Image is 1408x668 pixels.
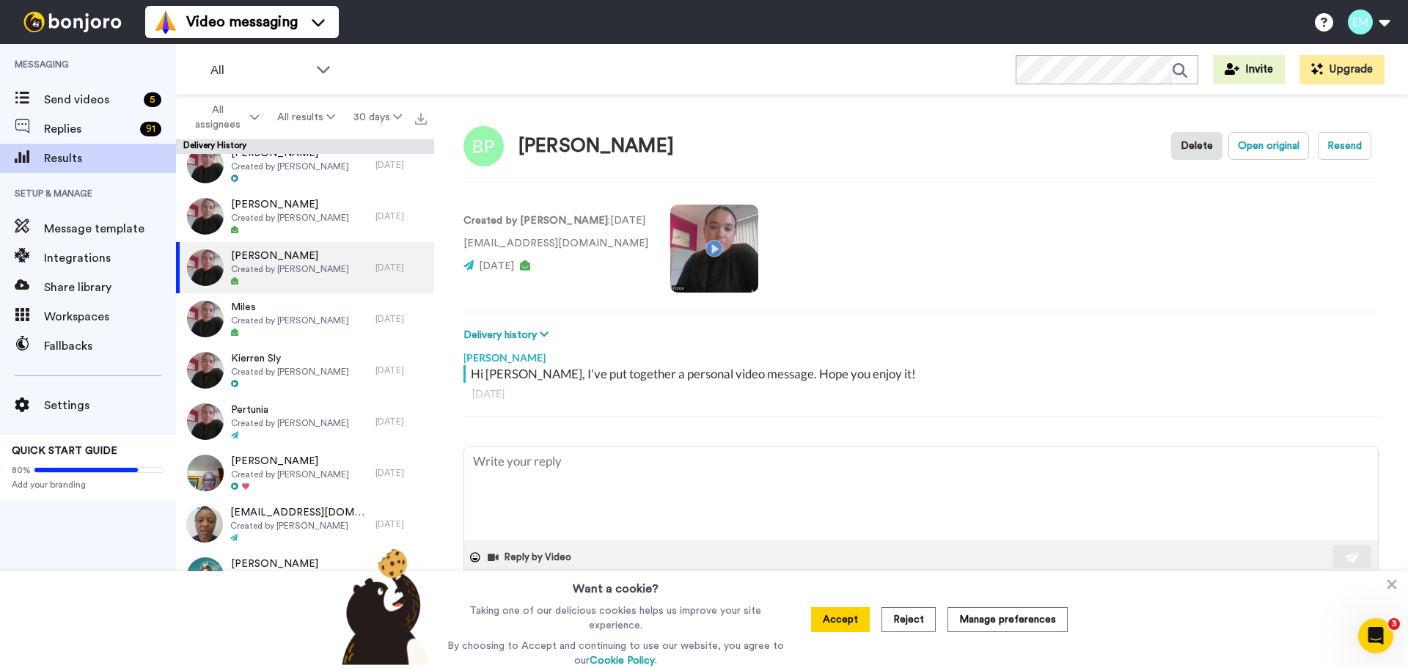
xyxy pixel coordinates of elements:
a: Cookie Policy [590,656,655,666]
div: [DATE] [375,210,427,222]
div: [DATE] [375,467,427,479]
span: All [210,62,309,79]
span: Created by [PERSON_NAME] [231,366,349,378]
span: Add your branding [12,479,164,491]
button: All results [268,104,345,131]
div: [DATE] [375,313,427,325]
button: Delivery history [463,327,553,343]
div: [DATE] [375,262,427,274]
span: [PERSON_NAME] [231,197,349,212]
img: 1ee0d1fa-5931-4a11-bd3f-ed3703d926c4-thumb.jpg [187,455,224,491]
div: [DATE] [375,518,427,530]
p: [EMAIL_ADDRESS][DOMAIN_NAME] [463,236,648,252]
div: [DATE] [375,416,427,427]
img: 8c60ebf1-b1b2-4146-8c6e-bf320a701418-thumb.jpg [187,249,224,286]
strong: Created by [PERSON_NAME] [463,216,608,226]
button: Reply by Video [486,546,576,568]
span: [PERSON_NAME] [231,557,318,571]
span: Workspaces [44,308,176,326]
span: Fallbacks [44,337,176,355]
div: 5 [144,92,161,107]
span: Created by [PERSON_NAME] [231,161,349,172]
span: Share library [44,279,176,296]
a: [PERSON_NAME]Created by [PERSON_NAME][DATE] [176,191,434,242]
span: Message template [44,220,176,238]
span: [PERSON_NAME] [231,249,349,263]
span: Created by [PERSON_NAME] [231,315,349,326]
img: Image of Bethany [463,126,504,166]
a: [PERSON_NAME]Review[DATE] [176,550,434,601]
button: 30 days [344,104,411,131]
img: 8c60ebf1-b1b2-4146-8c6e-bf320a701418-thumb.jpg [187,403,224,440]
img: bear-with-cookie.png [329,548,437,665]
span: Video messaging [186,12,298,32]
span: 3 [1388,618,1400,630]
div: [DATE] [375,364,427,376]
a: Kierren SlyCreated by [PERSON_NAME][DATE] [176,345,434,396]
span: [DATE] [479,261,514,271]
span: Integrations [44,249,176,267]
button: Open original [1228,132,1309,160]
span: Created by [PERSON_NAME] [230,520,368,532]
div: [DATE] [472,386,1370,401]
img: send-white.svg [1345,551,1361,563]
img: ddc63b76-1c3c-46c8-99b1-c33344a24ea8-thumb.jpg [187,557,224,594]
iframe: Intercom live chat [1358,618,1393,653]
span: [PERSON_NAME] [231,454,349,469]
img: bj-logo-header-white.svg [18,12,128,32]
span: Send videos [44,91,138,109]
button: Resend [1318,132,1371,160]
a: [PERSON_NAME]Created by [PERSON_NAME][DATE] [176,447,434,499]
h3: Want a cookie? [573,571,659,598]
span: All assignees [188,103,247,132]
span: Created by [PERSON_NAME] [231,263,349,275]
div: [PERSON_NAME] [463,343,1379,365]
button: Upgrade [1299,55,1385,84]
img: export.svg [415,113,427,125]
span: Results [44,150,176,167]
span: 80% [12,464,31,476]
div: 91 [140,122,161,136]
span: Created by [PERSON_NAME] [231,469,349,480]
img: 735f3664-7bea-4286-91da-432446f276a9-thumb.jpg [186,506,223,543]
p: : [DATE] [463,213,648,229]
span: QUICK START GUIDE [12,446,117,456]
img: 8c60ebf1-b1b2-4146-8c6e-bf320a701418-thumb.jpg [187,198,224,235]
button: Delete [1171,132,1222,160]
span: Replies [44,120,134,138]
img: vm-color.svg [154,10,177,34]
button: Manage preferences [947,607,1068,632]
span: Kierren Sly [231,351,349,366]
div: [DATE] [375,159,427,171]
a: [EMAIL_ADDRESS][DOMAIN_NAME]Created by [PERSON_NAME][DATE] [176,499,434,550]
span: Created by [PERSON_NAME] [231,417,349,429]
div: [PERSON_NAME] [518,136,674,157]
button: Invite [1213,55,1285,84]
p: By choosing to Accept and continuing to use our website, you agree to our . [444,639,788,668]
span: Created by [PERSON_NAME] [231,212,349,224]
span: [EMAIL_ADDRESS][DOMAIN_NAME] [230,505,368,520]
a: [PERSON_NAME]Created by [PERSON_NAME][DATE] [176,242,434,293]
span: Settings [44,397,176,414]
p: Taking one of our delicious cookies helps us improve your site experience. [444,603,788,633]
span: Pertunia [231,403,349,417]
button: Export all results that match these filters now. [411,106,431,128]
a: PertuniaCreated by [PERSON_NAME][DATE] [176,396,434,447]
img: 8c60ebf1-b1b2-4146-8c6e-bf320a701418-thumb.jpg [187,301,224,337]
img: 8c60ebf1-b1b2-4146-8c6e-bf320a701418-thumb.jpg [187,352,224,389]
div: Hi [PERSON_NAME], I’ve put together a personal video message. Hope you enjoy it! [471,365,1375,383]
img: 8c60ebf1-b1b2-4146-8c6e-bf320a701418-thumb.jpg [187,147,224,183]
div: Delivery History [176,139,434,154]
button: Reject [881,607,936,632]
a: [PERSON_NAME]Created by [PERSON_NAME][DATE] [176,139,434,191]
span: Miles [231,300,349,315]
button: All assignees [179,97,268,138]
button: Accept [811,607,870,632]
a: MilesCreated by [PERSON_NAME][DATE] [176,293,434,345]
